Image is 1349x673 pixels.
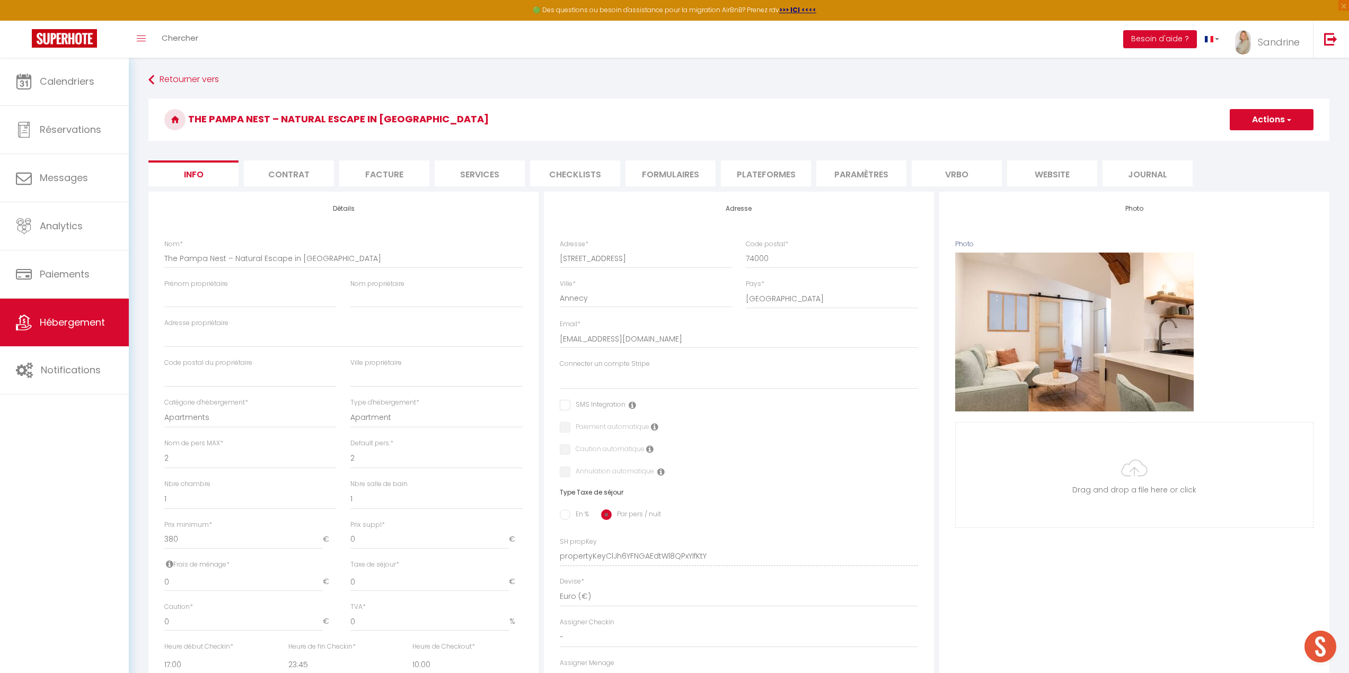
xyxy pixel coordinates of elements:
[164,438,223,448] label: Nom de pers MAX
[721,160,811,186] li: Plateformes
[955,205,1313,212] h4: Photo
[350,520,385,530] label: Prix suppl
[40,267,90,281] span: Paiements
[32,29,97,48] img: Super Booking
[560,489,918,496] h6: Type Taxe de séjour
[912,160,1002,186] li: Vrbo
[154,21,206,58] a: Chercher
[509,572,523,591] span: €
[779,5,816,14] a: >>> ICI <<<<
[40,123,101,136] span: Réservations
[40,219,83,232] span: Analytics
[1235,30,1251,55] img: ...
[40,171,88,184] span: Messages
[350,602,366,612] label: TVA
[350,398,419,408] label: Type d'hébergement
[530,160,620,186] li: Checklists
[40,75,94,88] span: Calendriers
[816,160,906,186] li: Paramètres
[560,205,918,212] h4: Adresse
[560,658,614,668] label: Assigner Menage
[162,32,198,43] span: Chercher
[412,642,475,652] label: Heure de Checkout
[746,279,764,289] label: Pays
[166,560,173,568] i: Frais de ménage
[509,612,523,631] span: %
[612,509,661,521] label: Par pers / nuit
[1230,109,1313,130] button: Actions
[350,560,399,570] label: Taxe de séjour
[164,398,248,408] label: Catégorie d'hébergement
[164,642,233,652] label: Heure début Checkin
[509,530,523,549] span: €
[1324,32,1337,46] img: logout
[570,422,649,434] label: Paiement automatique
[148,98,1329,141] h3: The Pampa Nest – Natural Escape in [GEOGRAPHIC_DATA]
[164,239,183,249] label: Nom
[560,617,614,627] label: Assigner Checkin
[323,612,337,631] span: €
[323,530,337,549] span: €
[164,479,210,489] label: Nbre chambre
[1258,35,1300,49] span: Sandrine
[148,70,1329,89] a: Retourner vers
[350,358,402,368] label: Ville propriétaire
[339,160,429,186] li: Facture
[1227,21,1313,58] a: ... Sandrine
[40,316,105,329] span: Hébergement
[164,602,193,612] label: Caution
[1304,631,1336,662] div: Ouvrir le chat
[1123,30,1197,48] button: Besoin d'aide ?
[560,239,588,249] label: Adresse
[560,279,576,289] label: Ville
[148,160,239,186] li: Info
[1103,160,1193,186] li: Journal
[244,160,334,186] li: Contrat
[570,444,645,456] label: Caution automatique
[164,358,252,368] label: Code postal du propriétaire
[164,560,230,570] label: Frais de ménage
[560,577,584,587] label: Devise
[350,479,408,489] label: Nbre salle de bain
[560,537,597,547] label: SH propKey
[1007,160,1097,186] li: website
[41,363,101,376] span: Notifications
[560,319,580,329] label: Email
[164,205,523,212] h4: Détails
[350,438,393,448] label: Default pers.
[164,318,228,328] label: Adresse propriétaire
[435,160,525,186] li: Services
[625,160,716,186] li: Formulaires
[323,572,337,591] span: €
[746,239,788,249] label: Code postal
[164,279,228,289] label: Prénom propriétaire
[560,359,650,369] label: Connecter un compte Stripe
[955,239,974,249] label: Photo
[164,520,212,530] label: Prix minimum
[288,642,356,652] label: Heure de fin Checkin
[570,509,589,521] label: En %
[350,279,404,289] label: Nom propriétaire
